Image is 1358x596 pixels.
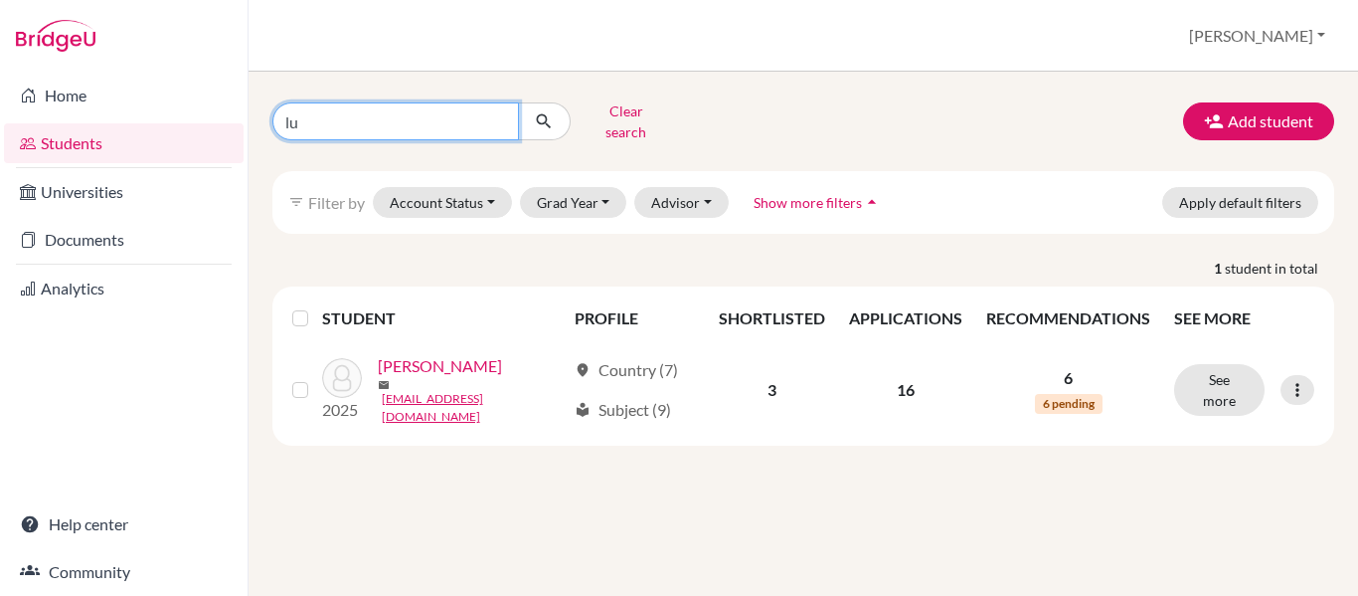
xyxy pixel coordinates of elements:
span: Filter by [308,193,365,212]
a: Documents [4,220,244,260]
th: PROFILE [563,295,708,342]
td: 3 [707,342,837,438]
input: Find student by name... [272,102,519,140]
a: Analytics [4,269,244,308]
i: arrow_drop_up [862,192,882,212]
span: location_on [575,362,591,378]
button: Advisor [634,187,729,218]
button: Show more filtersarrow_drop_up [737,187,899,218]
i: filter_list [288,194,304,210]
div: Subject (9) [575,398,671,422]
td: 16 [837,342,974,438]
a: Home [4,76,244,115]
th: RECOMMENDATIONS [974,295,1162,342]
th: SEE MORE [1162,295,1326,342]
span: Show more filters [754,194,862,211]
img: Bridge-U [16,20,95,52]
img: Chavez, Luis Emilio [322,358,362,398]
a: Students [4,123,244,163]
button: Clear search [571,96,681,147]
button: Grad Year [520,187,627,218]
button: [PERSON_NAME] [1180,17,1334,55]
a: [PERSON_NAME] [378,354,502,378]
th: SHORTLISTED [707,295,837,342]
p: 6 [986,366,1150,390]
th: STUDENT [322,295,563,342]
th: APPLICATIONS [837,295,974,342]
button: Account Status [373,187,512,218]
span: local_library [575,402,591,418]
a: Universities [4,172,244,212]
a: [EMAIL_ADDRESS][DOMAIN_NAME] [382,390,566,426]
div: Country (7) [575,358,678,382]
button: Apply default filters [1162,187,1318,218]
button: See more [1174,364,1265,416]
button: Add student [1183,102,1334,140]
a: Community [4,552,244,592]
span: mail [378,379,390,391]
p: 2025 [322,398,362,422]
strong: 1 [1214,258,1225,279]
span: student in total [1225,258,1334,279]
a: Help center [4,504,244,544]
span: 6 pending [1035,394,1103,414]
